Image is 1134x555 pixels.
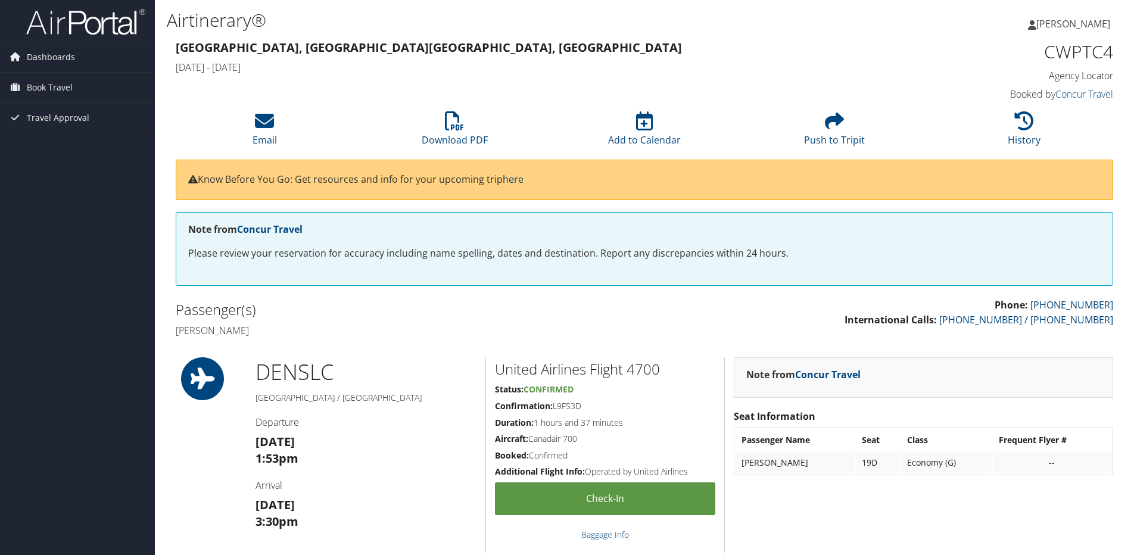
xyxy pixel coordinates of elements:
[892,69,1113,82] h4: Agency Locator
[581,529,629,540] a: Baggage Info
[256,450,298,466] strong: 1:53pm
[1008,118,1040,146] a: History
[237,223,303,236] a: Concur Travel
[188,223,303,236] strong: Note from
[167,8,803,33] h1: Airtinerary®
[176,300,635,320] h2: Passenger(s)
[495,383,524,395] strong: Status:
[1030,298,1113,311] a: [PHONE_NUMBER]
[256,434,295,450] strong: [DATE]
[27,42,75,72] span: Dashboards
[495,466,715,478] h5: Operated by United Airlines
[608,118,681,146] a: Add to Calendar
[503,173,524,186] a: here
[892,88,1113,101] h4: Booked by
[495,400,553,411] strong: Confirmation:
[188,172,1101,188] p: Know Before You Go: Get resources and info for your upcoming trip
[736,429,855,451] th: Passenger Name
[939,313,1113,326] a: [PHONE_NUMBER] / [PHONE_NUMBER]
[495,417,534,428] strong: Duration:
[188,246,1101,261] p: Please review your reservation for accuracy including name spelling, dates and destination. Repor...
[999,457,1105,468] div: --
[524,383,574,395] span: Confirmed
[995,298,1028,311] strong: Phone:
[176,324,635,337] h4: [PERSON_NAME]
[856,452,900,473] td: 19D
[901,429,992,451] th: Class
[176,61,874,74] h4: [DATE] - [DATE]
[495,417,715,429] h5: 1 hours and 37 minutes
[422,118,488,146] a: Download PDF
[495,450,529,461] strong: Booked:
[795,368,861,381] a: Concur Travel
[176,39,682,55] strong: [GEOGRAPHIC_DATA], [GEOGRAPHIC_DATA] [GEOGRAPHIC_DATA], [GEOGRAPHIC_DATA]
[256,513,298,529] strong: 3:30pm
[993,429,1111,451] th: Frequent Flyer #
[256,497,295,513] strong: [DATE]
[495,400,715,412] h5: L9FS3D
[746,368,861,381] strong: Note from
[256,392,476,404] h5: [GEOGRAPHIC_DATA] / [GEOGRAPHIC_DATA]
[495,466,585,477] strong: Additional Flight Info:
[734,410,815,423] strong: Seat Information
[1055,88,1113,101] a: Concur Travel
[495,433,715,445] h5: Canadair 700
[856,429,900,451] th: Seat
[804,118,865,146] a: Push to Tripit
[26,8,145,36] img: airportal-logo.png
[253,118,277,146] a: Email
[736,452,855,473] td: [PERSON_NAME]
[495,359,715,379] h2: United Airlines Flight 4700
[256,416,476,429] h4: Departure
[256,357,476,387] h1: DEN SLC
[495,450,715,462] h5: Confirmed
[901,452,992,473] td: Economy (G)
[495,482,715,515] a: Check-in
[256,479,476,492] h4: Arrival
[27,103,89,133] span: Travel Approval
[1028,6,1122,42] a: [PERSON_NAME]
[495,433,528,444] strong: Aircraft:
[845,313,937,326] strong: International Calls:
[1036,17,1110,30] span: [PERSON_NAME]
[892,39,1113,64] h1: CWPTC4
[27,73,73,102] span: Book Travel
